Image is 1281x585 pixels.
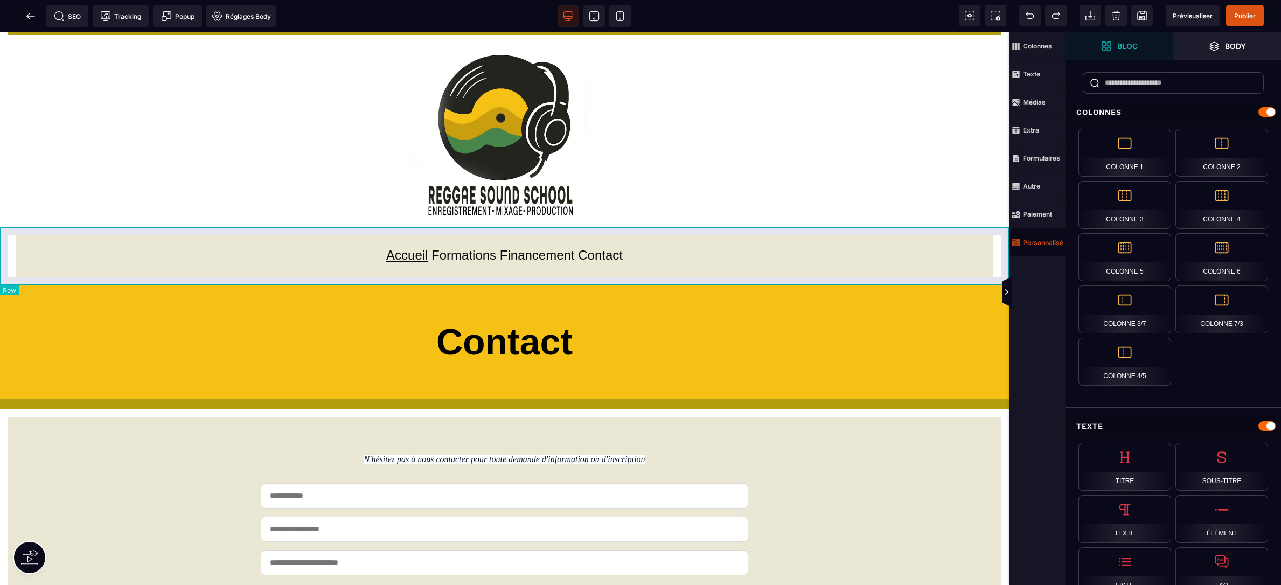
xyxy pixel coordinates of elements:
a: Formations [431,215,496,230]
span: Formulaires [1009,144,1066,172]
span: Voir bureau [558,5,579,27]
strong: Formulaires [1023,154,1060,162]
div: Colonne 6 [1175,233,1268,281]
div: Colonnes [1066,102,1281,122]
a: Financement [500,215,575,230]
strong: Bloc [1117,42,1138,50]
span: Voir les composants [959,5,980,26]
span: Code de suivi [93,5,149,27]
span: Favicon [206,5,276,27]
div: Colonne 3/7 [1078,285,1171,333]
span: Métadata SEO [46,5,88,27]
span: Prévisualiser [1173,12,1213,20]
span: Rétablir [1045,5,1067,26]
span: Publier [1234,12,1256,20]
strong: Texte [1023,70,1040,78]
span: Afficher les vues [1066,276,1076,309]
h1: Contact [16,282,993,337]
span: Texte [1009,60,1066,88]
div: Colonne 2 [1175,129,1268,177]
span: Enregistrer [1131,5,1153,26]
span: SEO [54,11,81,22]
span: Paiement [1009,200,1066,228]
strong: Autre [1023,182,1040,190]
span: Colonnes [1009,32,1066,60]
div: Texte [1078,495,1171,543]
a: Contact [578,215,623,230]
div: Colonne 1 [1078,129,1171,177]
span: Médias [1009,88,1066,116]
span: Personnalisé [1009,228,1066,256]
span: Ouvrir les calques [1173,32,1281,60]
strong: Extra [1023,126,1039,134]
div: Colonne 3 [1078,181,1171,229]
div: Colonne 4/5 [1078,338,1171,386]
span: Importer [1080,5,1101,26]
span: Aperçu [1166,5,1220,26]
em: N'hésitez pas à nous contacter pour toute demande d'information ou d'inscription [364,422,645,431]
div: Colonne 4 [1175,181,1268,229]
strong: Médias [1023,98,1046,106]
img: 4275e03cccdd2596e6c8e3e803fb8e3d_LOGO_REGGAE_SOUND_SCHOOL_2025_.png [412,15,589,192]
div: Texte [1066,416,1281,436]
div: Colonne 7/3 [1175,285,1268,333]
strong: Personnalisé [1023,239,1063,247]
span: Réglages Body [212,11,271,22]
span: Défaire [1019,5,1041,26]
strong: Colonnes [1023,42,1052,50]
span: Ouvrir les blocs [1066,32,1173,60]
span: Retour [20,5,41,27]
a: Accueil [386,215,428,230]
div: Colonne 5 [1078,233,1171,281]
div: Titre [1078,443,1171,491]
span: Voir mobile [609,5,631,27]
div: Élément [1175,495,1268,543]
span: Autre [1009,172,1066,200]
span: Capture d'écran [985,5,1006,26]
span: Extra [1009,116,1066,144]
div: Sous-titre [1175,443,1268,491]
span: Nettoyage [1105,5,1127,26]
span: Enregistrer le contenu [1226,5,1264,26]
span: Créer une alerte modale [153,5,202,27]
strong: Body [1225,42,1246,50]
span: Tracking [100,11,141,22]
span: Voir tablette [583,5,605,27]
span: Popup [161,11,194,22]
strong: Paiement [1023,210,1052,218]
